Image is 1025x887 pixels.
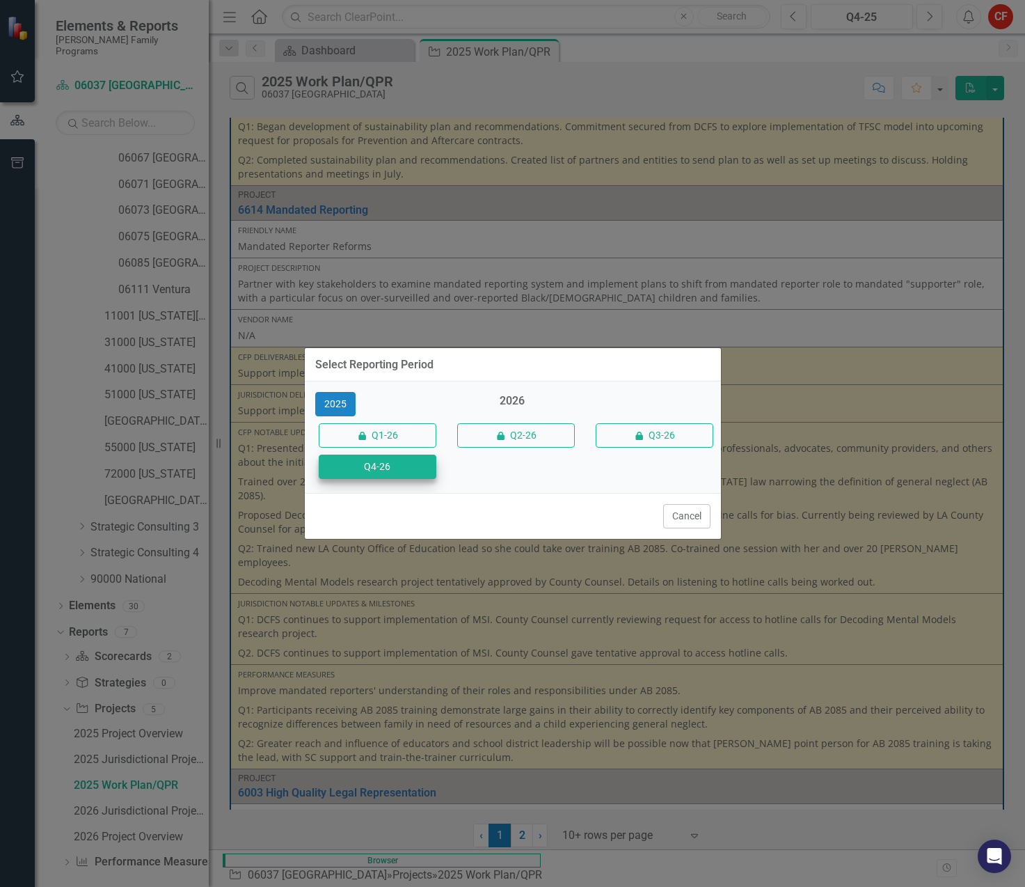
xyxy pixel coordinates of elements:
div: 2026 [454,393,571,416]
button: Q4-26 [319,455,436,479]
button: 2025 [315,392,356,416]
button: Q2-26 [457,423,575,448]
div: Select Reporting Period [315,359,434,371]
button: Q3-26 [596,423,713,448]
button: Q1-26 [319,423,436,448]
button: Cancel [663,504,710,528]
div: Open Intercom Messenger [978,840,1011,873]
